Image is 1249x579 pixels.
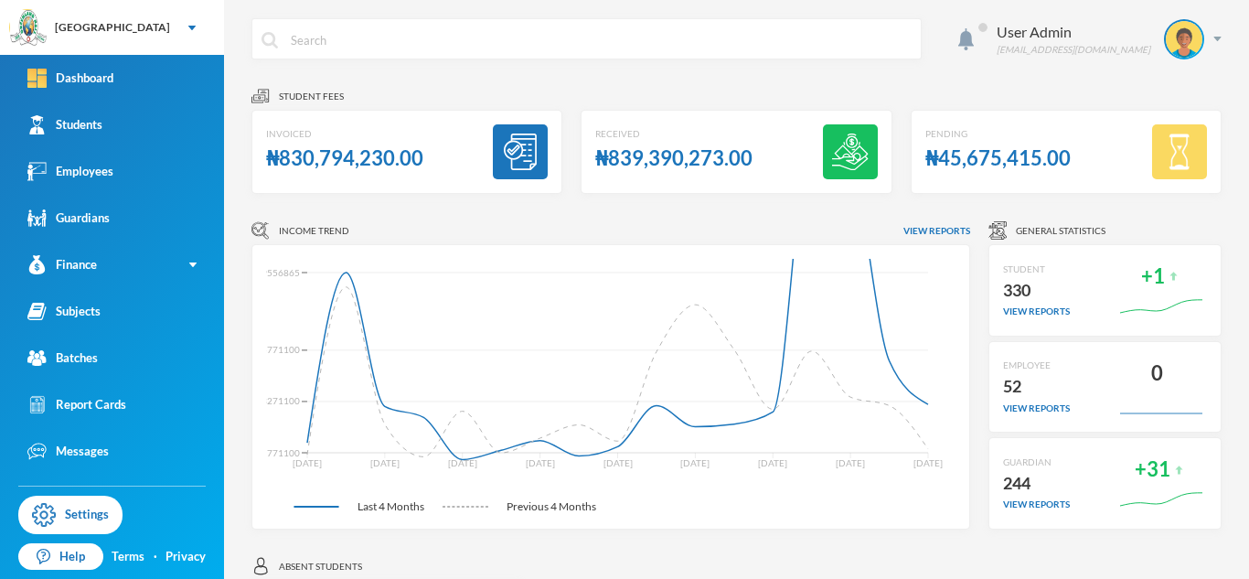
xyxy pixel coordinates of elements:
[279,560,362,574] span: Absent students
[112,548,144,566] a: Terms
[27,69,113,88] div: Dashboard
[262,267,300,278] tspan: 9556865
[266,141,423,177] div: ₦830,794,230.00
[595,127,753,141] div: Received
[997,43,1150,57] div: [EMAIL_ADDRESS][DOMAIN_NAME]
[262,32,278,48] img: search
[595,141,753,177] div: ₦839,390,273.00
[925,141,1071,177] div: ₦45,675,415.00
[1003,469,1070,499] div: 244
[339,499,443,515] span: Last 4 Months
[289,19,912,60] input: Search
[27,302,101,321] div: Subjects
[262,344,300,355] tspan: 5771100
[27,255,97,274] div: Finance
[1003,276,1070,306] div: 330
[1166,21,1202,58] img: STUDENT
[913,457,943,468] tspan: [DATE]
[1003,305,1070,318] div: view reports
[1135,452,1170,488] div: +31
[1141,259,1165,295] div: +1
[27,395,126,414] div: Report Cards
[154,548,157,566] div: ·
[603,457,633,468] tspan: [DATE]
[266,127,423,141] div: Invoiced
[1003,263,1070,276] div: STUDENT
[27,348,98,368] div: Batches
[911,110,1222,194] a: Pending₦45,675,415.00
[1016,224,1105,238] span: General Statistics
[680,457,710,468] tspan: [DATE]
[279,90,344,103] span: Student fees
[165,548,206,566] a: Privacy
[55,19,170,36] div: [GEOGRAPHIC_DATA]
[267,447,300,458] tspan: 771100
[18,496,123,534] a: Settings
[1151,356,1163,391] div: 0
[370,457,400,468] tspan: [DATE]
[488,499,614,515] span: Previous 4 Months
[903,224,970,238] span: View reports
[279,224,349,238] span: Income Trend
[448,457,477,468] tspan: [DATE]
[293,457,322,468] tspan: [DATE]
[997,21,1150,43] div: User Admin
[18,543,103,571] a: Help
[1003,498,1070,511] div: view reports
[27,209,110,228] div: Guardians
[1003,359,1070,372] div: EMPLOYEE
[526,457,555,468] tspan: [DATE]
[10,10,47,47] img: logo
[836,457,865,468] tspan: [DATE]
[27,442,109,461] div: Messages
[27,115,102,134] div: Students
[758,457,787,468] tspan: [DATE]
[925,127,1071,141] div: Pending
[251,110,562,194] a: Invoiced₦830,794,230.00
[1003,372,1070,402] div: 52
[1003,402,1070,415] div: view reports
[1003,456,1070,469] div: GUARDIAN
[262,395,300,406] tspan: 3271100
[27,162,113,181] div: Employees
